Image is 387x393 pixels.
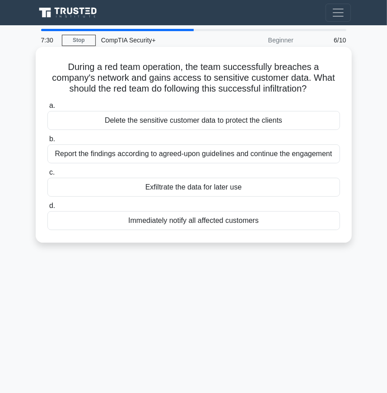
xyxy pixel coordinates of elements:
div: 7:30 [36,31,62,49]
span: c. [49,168,55,176]
span: a. [49,102,55,109]
div: Report the findings according to agreed-upon guidelines and continue the engagement [47,144,340,163]
div: Exfiltrate the data for later use [47,178,340,197]
a: Stop [62,35,96,46]
div: 6/10 [299,31,352,49]
div: Immediately notify all affected customers [47,211,340,230]
span: b. [49,135,55,143]
h5: During a red team operation, the team successfully breaches a company's network and gains access ... [47,61,341,95]
button: Toggle navigation [326,4,351,22]
div: Delete the sensitive customer data to protect the clients [47,111,340,130]
span: d. [49,202,55,209]
div: CompTIA Security+ [96,31,220,49]
div: Beginner [220,31,299,49]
